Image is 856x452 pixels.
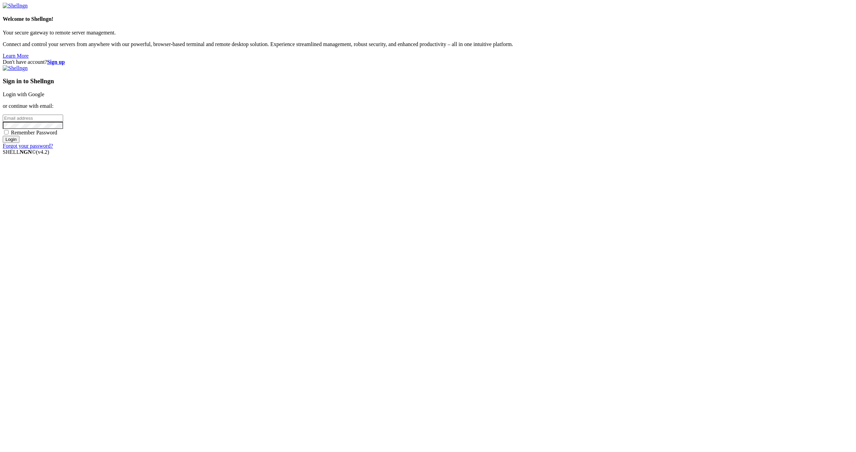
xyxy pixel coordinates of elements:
[11,130,57,135] span: Remember Password
[20,149,32,155] b: NGN
[3,149,49,155] span: SHELL ©
[3,16,853,22] h4: Welcome to Shellngn!
[3,143,53,149] a: Forgot your password?
[3,30,853,36] p: Your secure gateway to remote server management.
[3,59,853,65] div: Don't have account?
[3,136,19,143] input: Login
[3,77,853,85] h3: Sign in to Shellngn
[36,149,49,155] span: 4.2.0
[3,91,44,97] a: Login with Google
[4,130,9,134] input: Remember Password
[3,41,853,47] p: Connect and control your servers from anywhere with our powerful, browser-based terminal and remo...
[3,103,853,109] p: or continue with email:
[47,59,65,65] a: Sign up
[3,115,63,122] input: Email address
[3,53,29,59] a: Learn More
[3,3,28,9] img: Shellngn
[3,65,28,71] img: Shellngn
